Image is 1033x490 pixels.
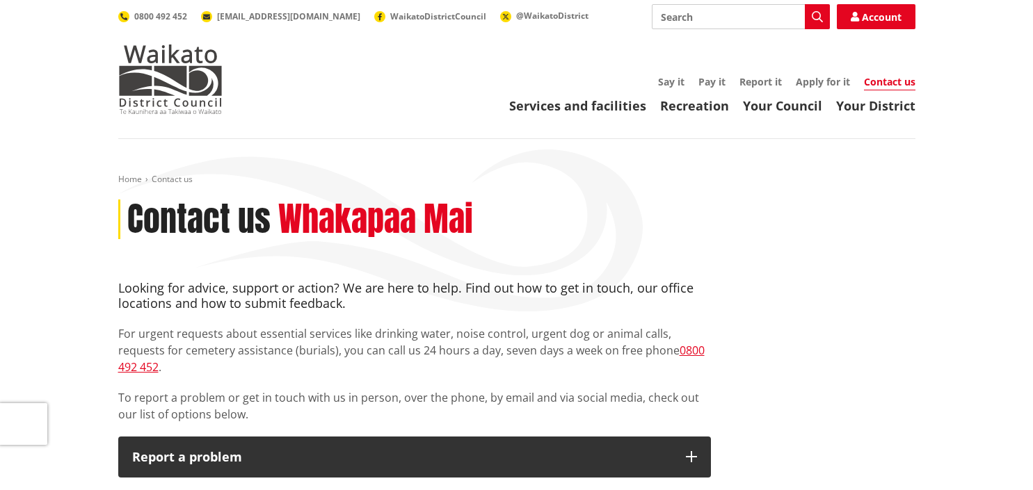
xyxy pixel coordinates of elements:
[217,10,360,22] span: [EMAIL_ADDRESS][DOMAIN_NAME]
[796,75,850,88] a: Apply for it
[739,75,782,88] a: Report it
[509,97,646,114] a: Services and facilities
[134,10,187,22] span: 0800 492 452
[118,44,223,114] img: Waikato District Council - Te Kaunihera aa Takiwaa o Waikato
[516,10,588,22] span: @WaikatoDistrict
[118,174,915,186] nav: breadcrumb
[152,173,193,185] span: Contact us
[500,10,588,22] a: @WaikatoDistrict
[652,4,830,29] input: Search input
[743,97,822,114] a: Your Council
[118,325,711,375] p: For urgent requests about essential services like drinking water, noise control, urgent dog or an...
[837,4,915,29] a: Account
[118,343,705,375] a: 0800 492 452
[698,75,726,88] a: Pay it
[660,97,729,114] a: Recreation
[278,199,473,240] h2: Whakapaa Mai
[118,281,711,311] h4: Looking for advice, support or action? We are here to help. Find out how to get in touch, our off...
[118,173,142,185] a: Home
[118,10,187,22] a: 0800 492 452
[374,10,486,22] a: WaikatoDistrictCouncil
[118,436,711,478] button: Report a problem
[836,97,915,114] a: Your District
[127,199,271,240] h1: Contact us
[201,10,360,22] a: [EMAIL_ADDRESS][DOMAIN_NAME]
[118,389,711,423] p: To report a problem or get in touch with us in person, over the phone, by email and via social me...
[390,10,486,22] span: WaikatoDistrictCouncil
[658,75,684,88] a: Say it
[864,75,915,90] a: Contact us
[132,450,672,464] p: Report a problem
